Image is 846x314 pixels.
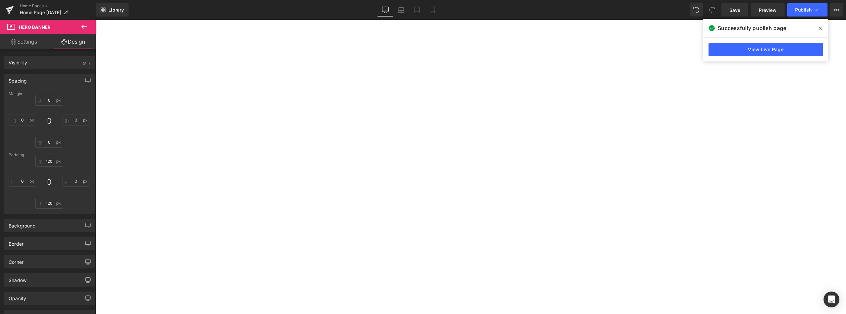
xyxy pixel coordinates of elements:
[9,219,36,228] div: Background
[9,56,27,65] div: Visibility
[729,7,740,14] span: Save
[35,137,63,148] input: 0
[9,256,23,265] div: Corner
[709,43,823,56] a: View Live Page
[409,3,425,17] a: Tablet
[751,3,785,17] a: Preview
[9,274,26,283] div: Shadow
[824,292,839,307] div: Open Intercom Messenger
[795,7,812,13] span: Publish
[718,24,786,32] span: Successfully publish page
[9,292,26,301] div: Opacity
[393,3,409,17] a: Laptop
[96,3,129,17] a: New Library
[35,198,63,209] input: 0
[759,7,777,14] span: Preview
[425,3,441,17] a: Mobile
[787,3,827,17] button: Publish
[706,3,719,17] button: Redo
[35,95,63,106] input: 0
[9,115,36,125] input: 0
[9,91,90,96] div: Margin
[830,3,843,17] button: More
[9,237,23,247] div: Border
[20,10,61,15] span: Home Page [DATE]
[9,74,27,84] div: Spacing
[62,115,90,125] input: 0
[83,56,90,67] div: (All)
[62,176,90,187] input: 0
[19,24,51,30] span: Hero Banner
[690,3,703,17] button: Undo
[9,176,36,187] input: 0
[9,153,90,157] div: Padding
[108,7,124,13] span: Library
[20,3,96,9] a: Home Pages
[377,3,393,17] a: Desktop
[35,156,63,167] input: 0
[49,34,97,49] a: Design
